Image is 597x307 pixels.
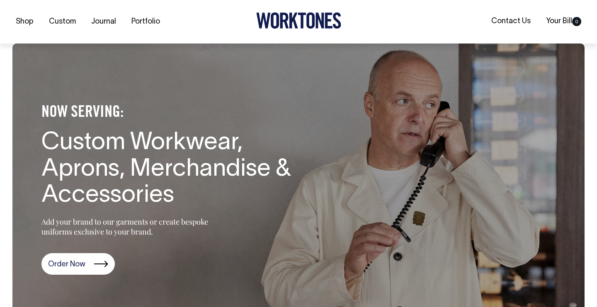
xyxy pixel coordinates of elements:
a: Portfolio [128,15,163,29]
a: Contact Us [488,15,534,28]
a: Your Bill0 [543,15,585,28]
p: Add your brand to our garments or create bespoke uniforms exclusive to your brand. [41,217,228,237]
span: 0 [572,17,581,26]
a: Journal [88,15,119,29]
a: Custom [46,15,79,29]
a: Shop [12,15,37,29]
h4: NOW SERVING: [41,103,311,122]
a: Order Now [41,253,115,275]
h1: Custom Workwear, Aprons, Merchandise & Accessories [41,130,311,209]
